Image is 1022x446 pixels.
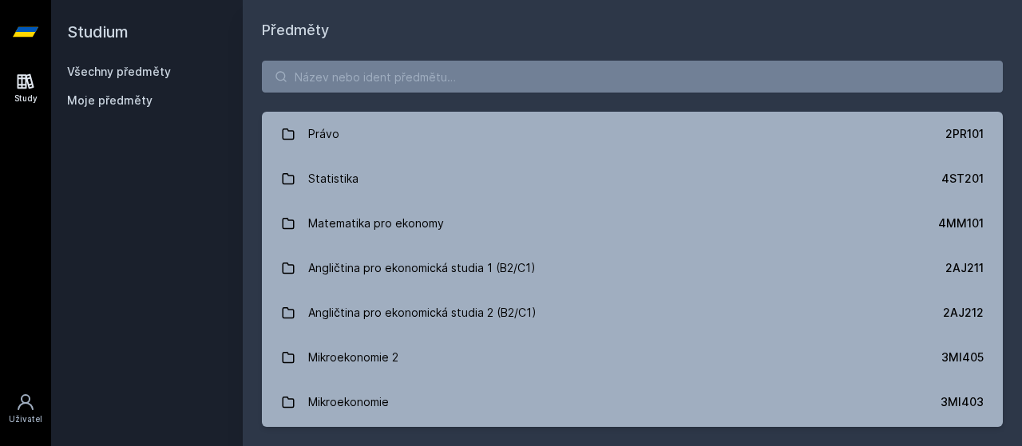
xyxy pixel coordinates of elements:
[945,260,984,276] div: 2AJ211
[308,118,339,150] div: Právo
[938,215,984,231] div: 4MM101
[308,341,398,373] div: Mikroekonomie 2
[945,126,984,142] div: 2PR101
[262,246,1003,290] a: Angličtina pro ekonomická studia 1 (B2/C1) 2AJ211
[262,19,1003,41] h1: Předměty
[9,413,42,425] div: Uživatel
[943,305,984,321] div: 2AJ212
[262,112,1003,156] a: Právo 2PR101
[67,93,153,109] span: Moje předměty
[941,171,984,187] div: 4ST201
[262,335,1003,380] a: Mikroekonomie 2 3MI405
[308,297,537,329] div: Angličtina pro ekonomická studia 2 (B2/C1)
[941,394,984,410] div: 3MI403
[262,380,1003,424] a: Mikroekonomie 3MI403
[14,93,38,105] div: Study
[941,349,984,365] div: 3MI405
[308,163,358,195] div: Statistika
[67,65,171,78] a: Všechny předměty
[308,386,389,418] div: Mikroekonomie
[3,385,48,433] a: Uživatel
[262,156,1003,201] a: Statistika 4ST201
[262,61,1003,93] input: Název nebo ident předmětu…
[3,64,48,112] a: Study
[262,290,1003,335] a: Angličtina pro ekonomická studia 2 (B2/C1) 2AJ212
[308,207,444,239] div: Matematika pro ekonomy
[308,252,536,284] div: Angličtina pro ekonomická studia 1 (B2/C1)
[262,201,1003,246] a: Matematika pro ekonomy 4MM101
